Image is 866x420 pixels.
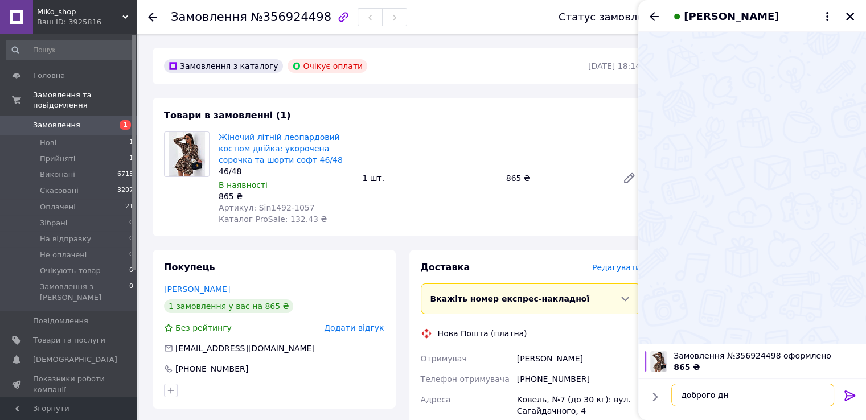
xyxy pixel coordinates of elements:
[430,294,590,303] span: Вкажіть номер експрес-накладної
[647,10,661,23] button: Назад
[120,120,131,130] span: 1
[618,167,641,190] a: Редагувати
[515,369,643,389] div: [PHONE_NUMBER]
[125,202,133,212] span: 21
[647,389,662,404] button: Показати кнопки
[515,348,643,369] div: [PERSON_NAME]
[592,263,641,272] span: Редагувати
[219,203,315,212] span: Артикул: Sin1492-1057
[219,166,353,177] div: 46/48
[358,170,501,186] div: 1 шт.
[671,384,834,406] textarea: доброго дня
[435,328,530,339] div: Нова Пошта (платна)
[174,363,249,374] div: [PHONE_NUMBER]
[40,282,129,302] span: Замовлення з [PERSON_NAME]
[129,234,133,244] span: 0
[502,170,613,186] div: 865 ₴
[674,350,859,361] span: Замовлення №356924498 оформлено
[421,262,470,273] span: Доставка
[6,40,134,60] input: Пошук
[129,218,133,228] span: 0
[40,202,76,212] span: Оплачені
[169,132,205,176] img: Жіночий літній леопардовий костюм двійка: укорочена сорочка та шорти софт 46/48
[40,138,56,148] span: Нові
[33,316,88,326] span: Повідомлення
[33,120,80,130] span: Замовлення
[164,299,293,313] div: 1 замовлення у вас на 865 ₴
[40,266,101,276] span: Очікують товар
[164,262,215,273] span: Покупець
[33,90,137,110] span: Замовлення та повідомлення
[670,9,834,24] button: [PERSON_NAME]
[421,374,510,384] span: Телефон отримувача
[684,9,779,24] span: [PERSON_NAME]
[171,10,247,24] span: Замовлення
[40,186,79,196] span: Скасовані
[843,10,857,23] button: Закрити
[40,234,91,244] span: На відправку
[175,344,315,353] span: [EMAIL_ADDRESS][DOMAIN_NAME]
[219,133,343,164] a: Жіночий літній леопардовий костюм двійка: укорочена сорочка та шорти софт 46/48
[219,180,268,190] span: В наявності
[421,395,451,404] span: Адреса
[129,282,133,302] span: 0
[175,323,232,332] span: Без рейтингу
[40,218,67,228] span: Зібрані
[117,186,133,196] span: 3207
[164,285,230,294] a: [PERSON_NAME]
[288,59,368,73] div: Очікує оплати
[129,138,133,148] span: 1
[33,71,65,81] span: Головна
[148,11,157,23] div: Повернутися назад
[650,351,667,372] img: 6107240683_w100_h100_zhenskij-letnij-leopardovyj.jpg
[117,170,133,180] span: 6715
[40,250,87,260] span: Не оплачені
[164,59,283,73] div: Замовлення з каталогу
[219,215,327,224] span: Каталог ProSale: 132.43 ₴
[37,7,122,17] span: MiKo_shop
[33,335,105,345] span: Товари та послуги
[129,266,133,276] span: 0
[37,17,137,27] div: Ваш ID: 3925816
[40,154,75,164] span: Прийняті
[129,154,133,164] span: 1
[421,354,467,363] span: Отримувач
[588,61,641,71] time: [DATE] 18:14
[219,191,353,202] div: 865 ₴
[164,110,291,121] span: Товари в замовленні (1)
[33,355,117,365] span: [DEMOGRAPHIC_DATA]
[40,170,75,180] span: Виконані
[129,250,133,260] span: 0
[674,363,700,372] span: 865 ₴
[324,323,384,332] span: Додати відгук
[559,11,663,23] div: Статус замовлення
[33,374,105,394] span: Показники роботи компанії
[251,10,331,24] span: №356924498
